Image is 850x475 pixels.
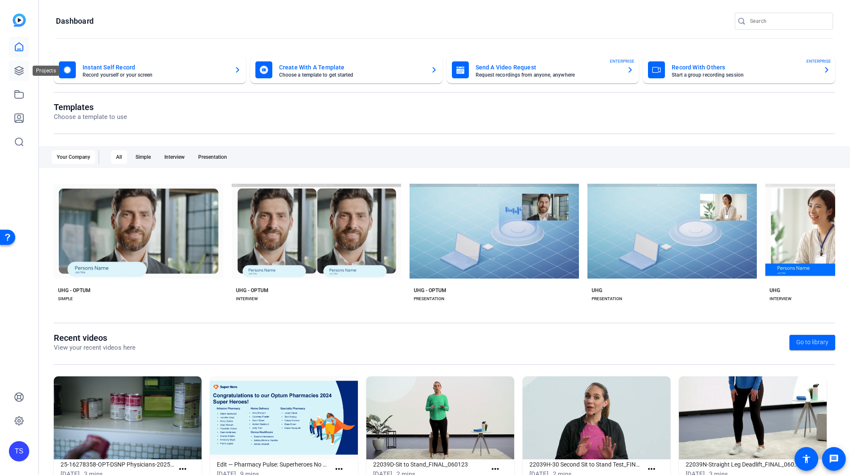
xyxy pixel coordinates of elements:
[56,16,94,26] h1: Dashboard
[523,376,670,459] img: 22039H-30 Second Sit to Stand Test_FINAL_052323
[672,72,817,77] mat-card-subtitle: Start a group recording session
[366,376,514,459] img: 22039D-Sit to Stand_FINAL_060123
[130,150,156,164] div: Simple
[217,459,330,469] h1: Edit — Pharmacy Pulse: Superheroes No Graphics
[476,72,620,77] mat-card-subtitle: Request recordings from anyone, anywhere
[54,112,127,122] p: Choose a template to use
[529,459,643,469] h1: 22039H-30 Second Sit to Stand Test_FINAL_052323
[334,464,344,475] mat-icon: more_horiz
[54,333,136,343] h1: Recent videos
[750,16,826,26] input: Search
[236,287,269,294] div: UHG - OPTUM
[111,150,127,164] div: All
[279,72,424,77] mat-card-subtitle: Choose a template to get started
[236,295,258,302] div: INTERVIEW
[643,56,835,83] button: Record With OthersStart a group recording sessionENTERPRISE
[592,295,622,302] div: PRESENTATION
[592,287,602,294] div: UHG
[789,335,835,350] a: Go to library
[54,343,136,353] p: View your recent videos here
[9,441,29,461] div: TS
[679,376,827,459] img: 22039N-Straight Leg Deadlift_FINAL_060123
[58,295,73,302] div: SIMPLE
[476,62,620,72] mat-card-title: Send A Video Request
[33,66,59,76] div: Projects
[770,295,792,302] div: INTERVIEW
[373,459,487,469] h1: 22039D-Sit to Stand_FINAL_060123
[250,56,443,83] button: Create With A TemplateChoose a template to get started
[829,454,839,464] mat-icon: message
[54,102,127,112] h1: Templates
[177,464,188,475] mat-icon: more_horiz
[52,150,95,164] div: Your Company
[414,287,446,294] div: UHG - OPTUM
[414,295,444,302] div: PRESENTATION
[83,62,227,72] mat-card-title: Instant Self Record
[686,459,799,469] h1: 22039N-Straight Leg Deadlift_FINAL_060123
[610,58,634,64] span: ENTERPRISE
[770,287,780,294] div: UHG
[447,56,639,83] button: Send A Video RequestRequest recordings from anyone, anywhereENTERPRISE
[159,150,190,164] div: Interview
[806,58,831,64] span: ENTERPRISE
[210,376,358,459] img: Edit — Pharmacy Pulse: Superheroes No Graphics
[58,287,91,294] div: UHG - OPTUM
[193,150,232,164] div: Presentation
[646,464,657,475] mat-icon: more_horiz
[61,459,174,469] h1: 25-16278358-OPT-DSNP Physicians-20250617
[279,62,424,72] mat-card-title: Create With A Template
[54,376,202,459] img: 25-16278358-OPT-DSNP Physicians-20250617
[490,464,501,475] mat-icon: more_horiz
[83,72,227,77] mat-card-subtitle: Record yourself or your screen
[801,454,811,464] mat-icon: accessibility
[672,62,817,72] mat-card-title: Record With Others
[54,56,246,83] button: Instant Self RecordRecord yourself or your screen
[796,338,828,347] span: Go to library
[13,14,26,27] img: blue-gradient.svg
